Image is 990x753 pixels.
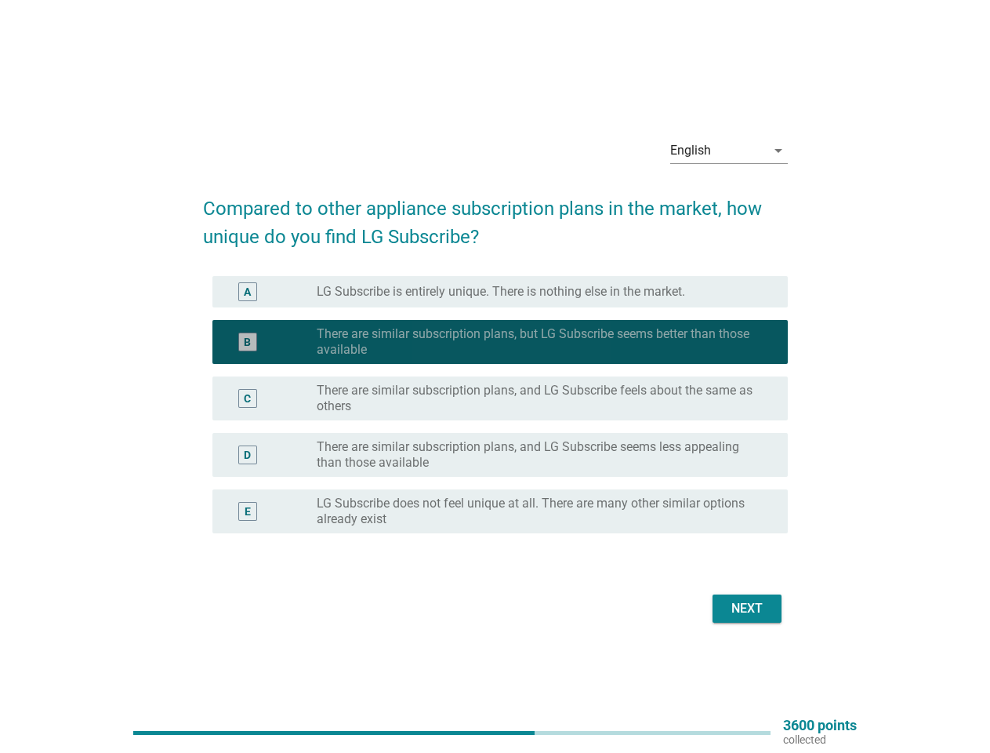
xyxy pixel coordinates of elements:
[203,179,788,251] h2: Compared to other appliance subscription plans in the market, how unique do you find LG Subscribe?
[713,595,781,623] button: Next
[317,284,685,300] label: LG Subscribe is entirely unique. There is nothing else in the market.
[244,334,251,351] div: B
[317,439,763,471] label: There are similar subscription plans, and LG Subscribe seems less appealing than those available
[317,326,763,358] label: There are similar subscription plans, but LG Subscribe seems better than those available
[783,733,857,747] p: collected
[783,718,857,733] p: 3600 points
[670,144,711,158] div: English
[317,496,763,527] label: LG Subscribe does not feel unique at all. There are many other similar options already exist
[244,284,251,300] div: A
[245,504,251,520] div: E
[317,383,763,414] label: There are similar subscription plans, and LG Subscribe feels about the same as others
[244,447,251,464] div: D
[725,599,769,618] div: Next
[769,141,788,160] i: arrow_drop_down
[244,391,251,407] div: C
